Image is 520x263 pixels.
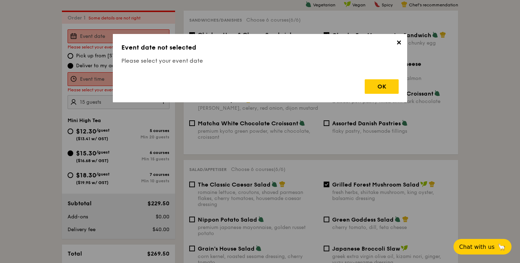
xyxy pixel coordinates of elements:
[121,42,399,52] h3: Event date not selected
[497,243,506,251] span: 🦙
[365,79,399,94] div: OK
[459,244,495,250] span: Chat with us
[394,39,404,49] span: ✕
[121,57,399,65] h4: Please select your event date
[453,239,512,255] button: Chat with us🦙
